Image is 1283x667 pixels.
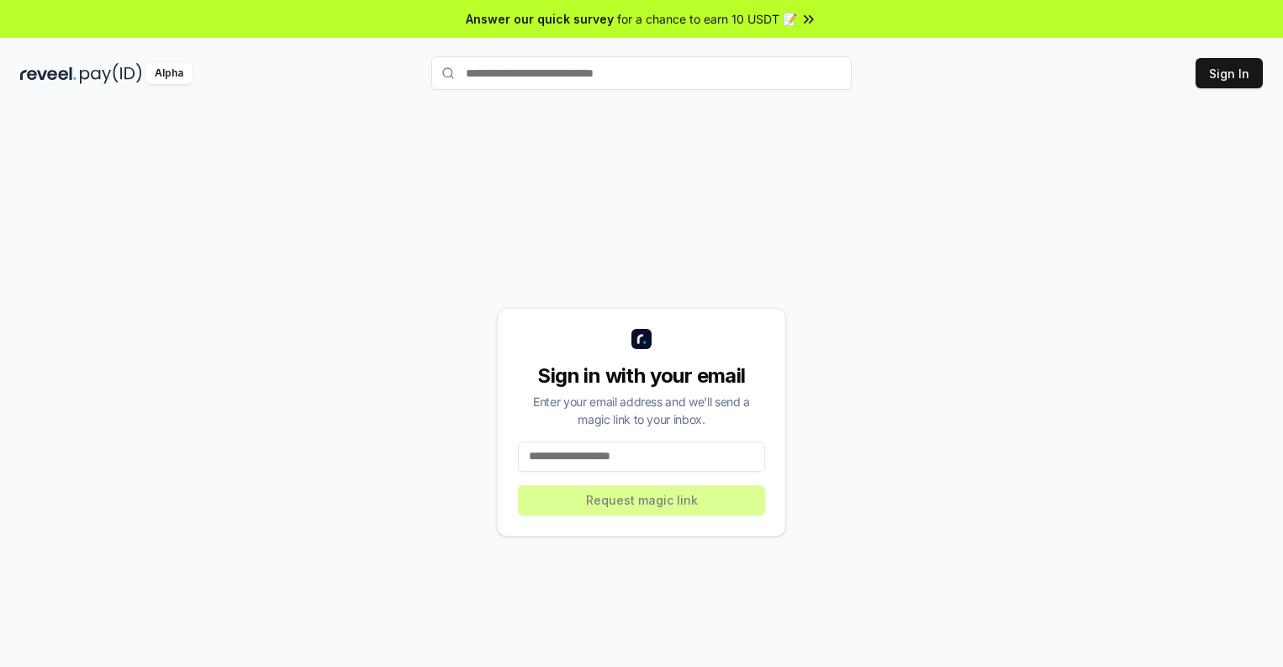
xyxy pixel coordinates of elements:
[617,10,797,28] span: for a chance to earn 10 USDT 📝
[518,393,765,428] div: Enter your email address and we’ll send a magic link to your inbox.
[466,10,614,28] span: Answer our quick survey
[145,63,193,84] div: Alpha
[518,363,765,389] div: Sign in with your email
[20,63,77,84] img: reveel_dark
[1196,58,1263,88] button: Sign In
[631,329,652,349] img: logo_small
[80,63,142,84] img: pay_id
